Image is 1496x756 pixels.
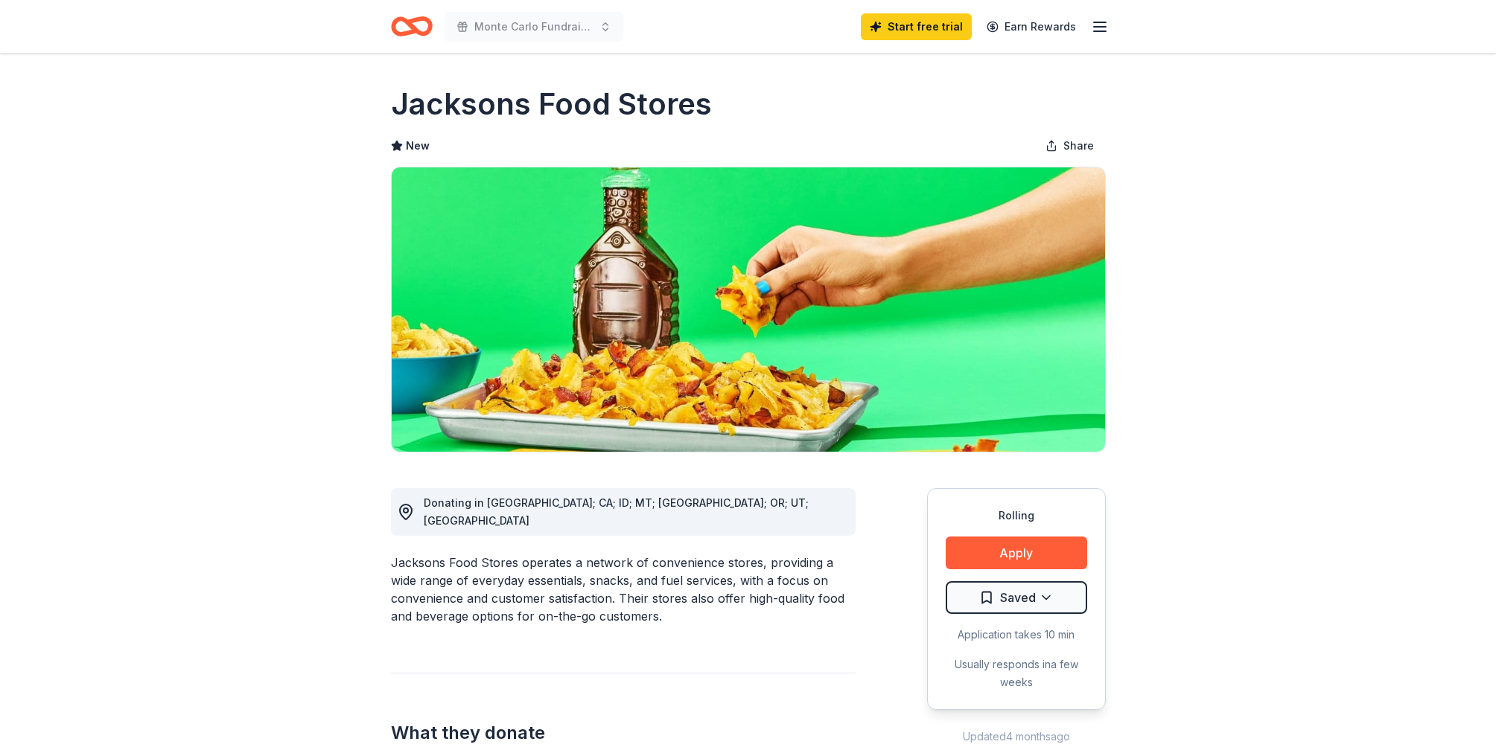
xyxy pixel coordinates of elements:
div: Updated 4 months ago [927,728,1106,746]
div: Application takes 10 min [946,626,1087,644]
button: Monte Carlo Fundraiser Event [445,12,623,42]
a: Start free trial [861,13,972,40]
button: Share [1034,131,1106,161]
span: Monte Carlo Fundraiser Event [474,18,593,36]
a: Home [391,9,433,44]
h1: Jacksons Food Stores [391,83,712,125]
span: Share [1063,137,1094,155]
div: Jacksons Food Stores operates a network of convenience stores, providing a wide range of everyday... [391,554,856,625]
img: Image for Jacksons Food Stores [392,167,1105,452]
span: New [406,137,430,155]
a: Earn Rewards [978,13,1085,40]
h2: What they donate [391,721,856,745]
span: Saved [1000,588,1036,607]
button: Apply [946,536,1087,569]
div: Rolling [946,507,1087,525]
button: Saved [946,581,1087,614]
span: Donating in [GEOGRAPHIC_DATA]; CA; ID; MT; [GEOGRAPHIC_DATA]; OR; UT; [GEOGRAPHIC_DATA] [424,496,809,527]
div: Usually responds in a few weeks [946,656,1087,691]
